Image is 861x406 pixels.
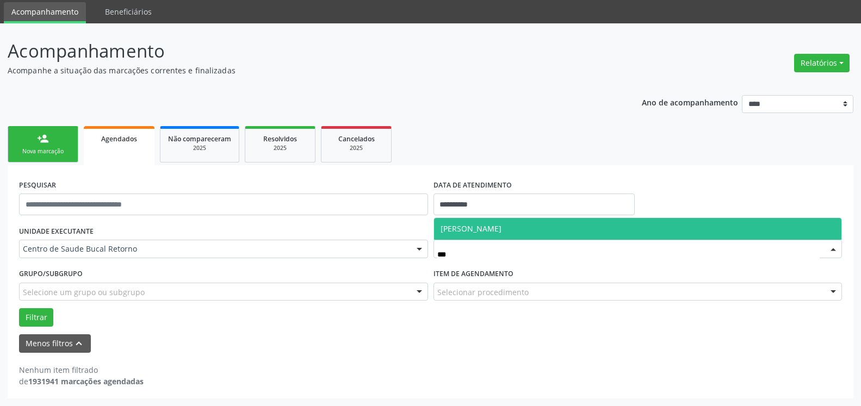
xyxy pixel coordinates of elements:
button: Relatórios [794,54,850,72]
div: 2025 [329,144,383,152]
label: PESQUISAR [19,177,56,193]
span: [PERSON_NAME] [441,223,501,234]
span: Cancelados [338,134,375,143]
i: keyboard_arrow_up [73,338,85,349]
p: Acompanhe a situação das marcações correntes e finalizadas [8,65,600,76]
label: Grupo/Subgrupo [19,266,83,283]
div: 2025 [253,144,307,152]
span: Resolvidos [263,134,297,143]
div: Nenhum item filtrado [19,364,144,376]
p: Ano de acompanhamento [642,95,738,109]
span: Centro de Saude Bucal Retorno [23,243,406,254]
div: person_add [37,133,49,145]
div: de [19,376,144,387]
p: Acompanhamento [8,38,600,65]
span: Não compareceram [168,134,231,143]
span: Agendados [101,134,137,143]
label: DATA DE ATENDIMENTO [433,177,512,193]
label: UNIDADE EXECUTANTE [19,223,94,240]
strong: 1931941 marcações agendadas [28,376,144,386]
div: 2025 [168,144,231,152]
a: Acompanhamento [4,2,86,23]
button: Menos filtroskeyboard_arrow_up [19,334,91,353]
span: Selecione um grupo ou subgrupo [23,286,145,298]
label: Item de agendamento [433,266,513,283]
span: Selecionar procedimento [437,286,529,298]
button: Filtrar [19,308,53,327]
div: Nova marcação [16,147,70,155]
a: Beneficiários [97,2,159,21]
